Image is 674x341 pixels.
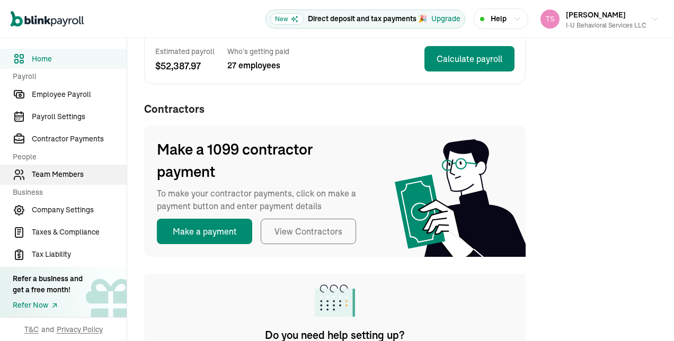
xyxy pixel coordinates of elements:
[566,10,626,20] span: [PERSON_NAME]
[566,21,646,30] div: I-U Behavioral Services LLC
[32,169,127,180] span: Team Members
[32,53,127,65] span: Home
[155,59,215,73] span: $ 52,387.97
[491,13,507,24] span: Help
[424,46,515,71] button: Calculate payroll
[32,227,127,238] span: Taxes & Compliance
[32,249,127,260] span: Tax Liability
[157,187,369,212] span: To make your contractor payments, click on make a payment button and enter payment details
[13,187,120,198] span: Business
[57,324,103,335] span: Privacy Policy
[270,13,304,25] span: New
[227,59,289,71] span: 27 employees
[32,133,127,145] span: Contractor Payments
[32,204,127,216] span: Company Settings
[621,290,674,341] iframe: Chat Widget
[32,89,127,100] span: Employee Payroll
[24,324,39,335] span: T&C
[144,101,526,117] span: Contractors
[157,219,252,244] button: Make a payment
[13,273,83,295] div: Refer a business and get a free month!
[155,46,215,57] span: Estimated payroll
[11,4,84,34] nav: Global
[13,300,83,311] a: Refer Now
[157,138,369,183] span: Make a 1099 contractor payment
[13,151,120,163] span: People
[13,71,120,82] span: Payroll
[227,46,289,57] span: Who’s getting paid
[261,219,356,244] button: View Contractors
[32,111,127,122] span: Payroll Settings
[431,13,460,24] button: Upgrade
[473,8,528,29] button: Help
[536,6,663,32] button: [PERSON_NAME]I-U Behavioral Services LLC
[308,13,427,24] p: Direct deposit and tax payments 🎉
